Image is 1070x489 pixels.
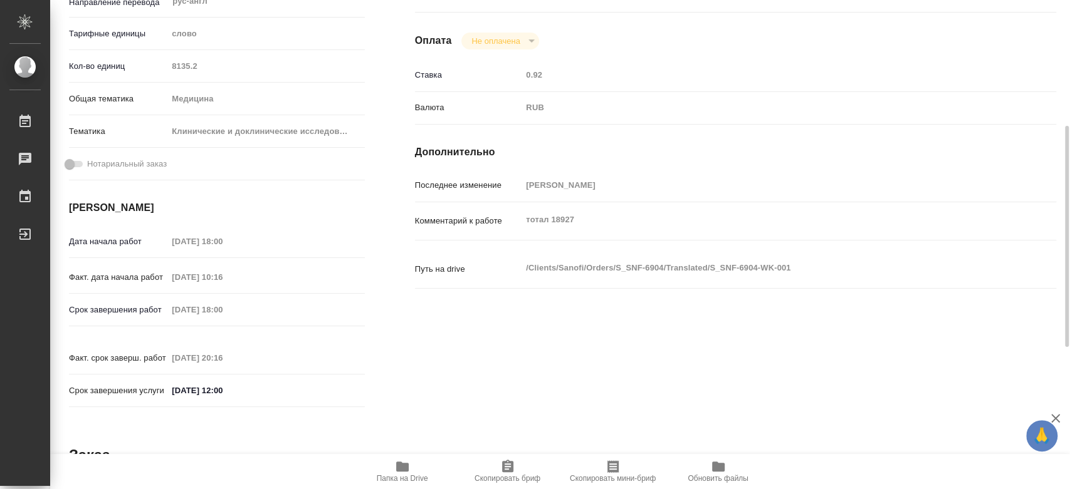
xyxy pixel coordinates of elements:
div: слово [167,23,364,44]
p: Путь на drive [415,263,522,275]
p: Тарифные единицы [69,28,167,40]
span: Папка на Drive [377,474,428,483]
textarea: тотал 18927 [522,209,1002,230]
div: Медицина [167,88,364,110]
button: Не оплачена [468,36,523,46]
input: ✎ Введи что-нибудь [167,381,277,399]
button: Скопировать бриф [455,454,560,489]
p: Валюта [415,101,522,114]
input: Пустое поле [167,349,277,367]
textarea: /Clients/Sanofi/Orders/S_SNF-6904/Translated/S_SNF-6904-WK-001 [522,257,1002,279]
button: Обновить файлы [666,454,771,489]
button: 🙏 [1026,420,1057,451]
input: Пустое поле [167,268,277,286]
input: Пустое поле [167,57,364,75]
span: Скопировать мини-бриф [570,474,656,483]
span: 🙏 [1031,423,1052,449]
p: Срок завершения работ [69,304,167,316]
p: Тематика [69,125,167,138]
p: Общая тематика [69,93,167,105]
h4: Дополнительно [415,145,1056,160]
p: Факт. дата начала работ [69,271,167,284]
p: Дата начала работ [69,235,167,248]
input: Пустое поле [167,301,277,319]
div: Не оплачена [461,33,538,49]
input: Пустое поле [522,66,1002,84]
span: Скопировать бриф [475,474,540,483]
input: Пустое поле [522,176,1002,194]
p: Кол-во единиц [69,60,167,73]
h4: Оплата [415,33,452,48]
h2: Заказ [69,445,110,465]
p: Срок завершения услуги [69,384,167,397]
span: Обновить файлы [688,474,748,483]
span: Нотариальный заказ [87,158,167,170]
div: Клинические и доклинические исследования [167,121,364,142]
p: Последнее изменение [415,179,522,192]
input: Пустое поле [167,232,277,250]
p: Факт. срок заверш. работ [69,352,167,364]
div: RUB [522,97,1002,118]
button: Скопировать мини-бриф [560,454,666,489]
h4: [PERSON_NAME] [69,200,365,215]
p: Комментарий к работе [415,215,522,227]
button: Папка на Drive [350,454,455,489]
p: Ставка [415,69,522,81]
